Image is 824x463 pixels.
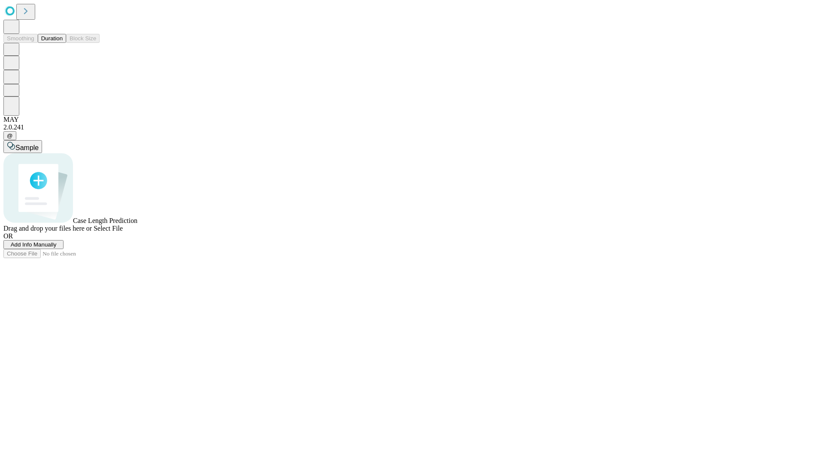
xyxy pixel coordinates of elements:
[3,240,64,249] button: Add Info Manually
[3,123,821,131] div: 2.0.241
[66,34,100,43] button: Block Size
[3,34,38,43] button: Smoothing
[73,217,137,224] span: Case Length Prediction
[3,116,821,123] div: MAY
[7,132,13,139] span: @
[94,225,123,232] span: Select File
[38,34,66,43] button: Duration
[3,225,92,232] span: Drag and drop your files here or
[3,232,13,240] span: OR
[15,144,39,151] span: Sample
[11,241,57,248] span: Add Info Manually
[3,140,42,153] button: Sample
[3,131,16,140] button: @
